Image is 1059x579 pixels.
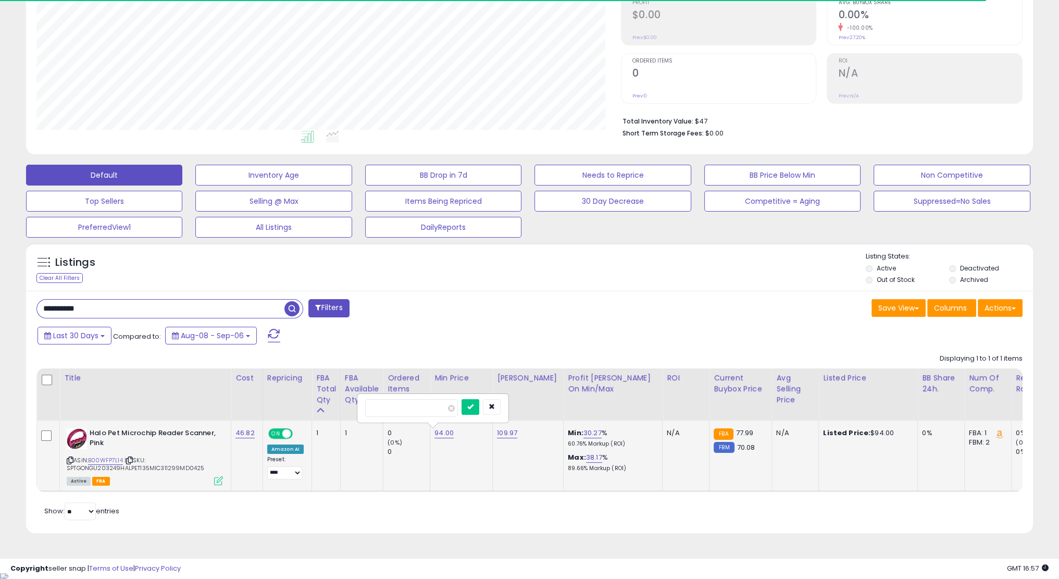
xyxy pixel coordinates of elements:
p: Listing States: [866,252,1033,262]
a: Terms of Use [89,563,133,573]
div: Listed Price [823,373,913,384]
button: Last 30 Days [38,327,111,344]
span: All listings currently available for purchase on Amazon [67,477,91,486]
div: ASIN: [67,428,223,484]
small: (0%) [388,438,402,447]
div: Num of Comp. [969,373,1007,395]
button: Needs to Reprice [534,165,691,186]
button: Save View [871,299,926,317]
button: BB Drop in 7d [365,165,521,186]
button: Actions [978,299,1023,317]
div: ROI [667,373,705,384]
label: Deactivated [960,264,999,273]
div: Cost [235,373,258,384]
small: (0%) [1016,438,1030,447]
div: N/A [667,428,701,438]
button: Selling @ Max [195,191,352,212]
button: Default [26,165,182,186]
label: Out of Stock [877,275,915,284]
div: Profit [PERSON_NAME] on Min/Max [568,373,658,395]
img: 41d4WimREsL._SL40_.jpg [67,428,87,449]
div: 0% [922,428,956,438]
b: Min: [568,428,583,438]
button: DailyReports [365,217,521,238]
button: Suppressed=No Sales [874,191,1030,212]
small: FBA [714,428,733,440]
span: Compared to: [113,331,161,341]
p: 60.76% Markup (ROI) [568,440,654,448]
span: Aug-08 - Sep-06 [181,330,244,341]
span: OFF [291,429,308,438]
div: 0 [388,447,430,457]
h2: 0.00% [838,9,1022,23]
button: Filters [308,299,349,317]
span: ON [269,429,282,438]
button: All Listings [195,217,352,238]
small: Prev: N/A [838,93,858,99]
b: Listed Price: [823,428,870,438]
small: -100.00% [843,24,873,32]
p: 89.66% Markup (ROI) [568,465,654,472]
th: The percentage added to the cost of goods (COGS) that forms the calculator for Min & Max prices. [564,368,663,421]
div: Displaying 1 to 1 of 1 items [940,354,1023,364]
h2: N/A [838,67,1022,81]
button: Columns [927,299,976,317]
button: PreferredView1 [26,217,182,238]
div: % [568,428,654,448]
div: Current Buybox Price [714,373,767,395]
div: FBM: 2 [969,438,1003,447]
span: 77.99 [736,428,754,438]
span: $0.00 [705,128,724,138]
b: Max: [568,452,586,462]
div: Clear All Filters [36,273,83,283]
small: Prev: $0.00 [632,34,657,41]
h2: $0.00 [632,9,816,23]
button: 30 Day Decrease [534,191,691,212]
span: FBA [92,477,110,486]
div: Return Rate [1016,373,1054,395]
a: Privacy Policy [135,563,181,573]
span: | SKU: SPTGONGU203249HALPET135MIC311299MD0425 [67,456,204,472]
span: Last 30 Days [53,330,98,341]
span: Ordered Items [632,58,816,64]
button: Aug-08 - Sep-06 [165,327,257,344]
div: 1 [316,428,332,438]
small: Prev: 0 [632,93,647,99]
b: Total Inventory Value: [622,117,693,126]
a: 46.82 [235,428,255,438]
button: Inventory Age [195,165,352,186]
b: Halo Pet Microchip Reader Scanner, Pink [90,428,216,450]
div: [PERSON_NAME] [497,373,559,384]
a: 94.00 [434,428,454,438]
strong: Copyright [10,563,48,573]
button: Non Competitive [874,165,1030,186]
div: BB Share 24h. [922,373,960,395]
div: Ordered Items [388,373,426,395]
div: $94.00 [823,428,910,438]
div: % [568,453,654,472]
span: 2025-10-7 16:57 GMT [1007,563,1049,573]
small: Prev: 27.20% [838,34,865,41]
button: Competitive = Aging [704,191,861,212]
a: B00WFP7L14 [88,456,123,465]
div: 1 [345,428,375,438]
button: Items Being Repriced [365,191,521,212]
div: seller snap | | [10,564,181,574]
a: 109.97 [497,428,517,438]
div: Preset: [267,456,304,479]
label: Active [877,264,896,273]
div: FBA: 1 [969,428,1003,438]
a: 30.27 [583,428,602,438]
h2: 0 [632,67,816,81]
span: Columns [934,303,967,313]
div: 0% [1016,428,1058,438]
li: $47 [622,114,1015,127]
span: ROI [838,58,1022,64]
label: Archived [960,275,988,284]
div: 0 [388,428,430,438]
div: Repricing [267,373,307,384]
span: Show: entries [44,506,119,516]
div: N/A [776,428,811,438]
b: Short Term Storage Fees: [622,129,704,138]
button: BB Price Below Min [704,165,861,186]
